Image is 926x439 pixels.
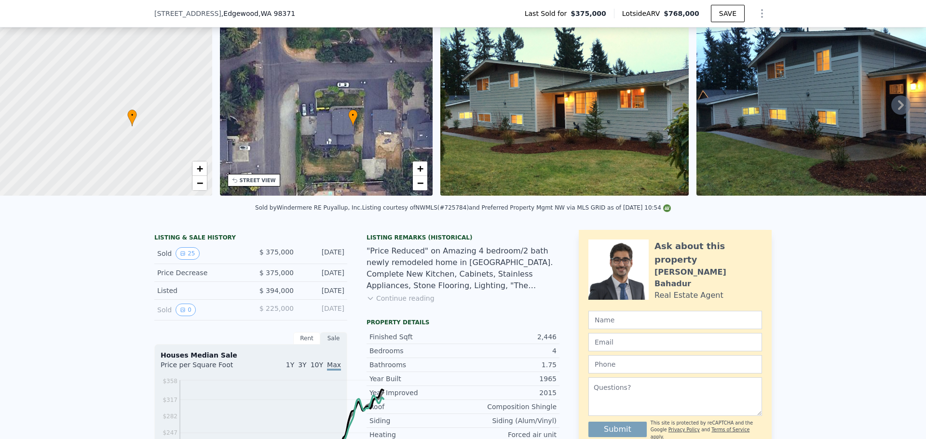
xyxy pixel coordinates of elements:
span: 10Y [311,361,323,369]
button: Show Options [752,4,772,23]
span: − [196,177,203,189]
input: Phone [588,355,762,373]
img: NWMLS Logo [663,204,671,212]
div: Price Decrease [157,268,243,278]
a: Zoom in [413,161,427,176]
div: Real Estate Agent [654,290,723,301]
div: Year Improved [369,388,463,398]
div: Siding (Alum/Vinyl) [463,416,557,426]
div: Houses Median Sale [161,350,341,360]
div: Property details [367,319,559,326]
tspan: $282 [163,413,177,420]
span: 1Y [286,361,294,369]
span: − [417,177,423,189]
span: Last Sold for [525,9,571,18]
a: Zoom out [192,176,207,190]
button: Continue reading [367,293,435,303]
span: , WA 98371 [259,10,295,17]
div: Sale [320,332,347,345]
div: LISTING & SALE HISTORY [154,234,347,243]
div: 2,446 [463,332,557,342]
div: Sold [157,304,243,316]
button: SAVE [711,5,745,22]
div: Rent [293,332,320,345]
div: [PERSON_NAME] Bahadur [654,266,762,290]
div: Listing Remarks (Historical) [367,234,559,241]
div: Price per Square Foot [161,360,251,375]
a: Terms of Service [711,427,749,432]
span: • [127,111,137,120]
div: 2015 [463,388,557,398]
div: Listing courtesy of NWMLS (#725784) and Preferred Property Mgmt NW via MLS GRID as of [DATE] 10:54 [362,204,671,211]
span: + [196,162,203,174]
div: 4 [463,346,557,356]
tspan: $358 [163,378,177,385]
div: Listed [157,286,243,295]
div: Finished Sqft [369,332,463,342]
div: [DATE] [301,268,344,278]
div: Bathrooms [369,360,463,370]
span: Lotside ARV [622,9,664,18]
span: 3Y [298,361,306,369]
div: • [127,109,137,126]
span: • [348,111,358,120]
a: Zoom in [192,161,207,176]
div: Sold [157,247,243,260]
span: , Edgewood [221,9,295,18]
div: Bedrooms [369,346,463,356]
input: Email [588,333,762,351]
div: Roof [369,402,463,412]
div: [DATE] [301,286,344,295]
input: Name [588,311,762,329]
div: "Price Reduced" on Amazing 4 bedroom/2 bath newly remodeled home in [GEOGRAPHIC_DATA]. Complete N... [367,245,559,292]
div: 1965 [463,374,557,384]
div: Ask about this property [654,239,762,266]
tspan: $317 [163,397,177,403]
img: Sale: 123862980 Parcel: 101072546 [440,11,689,196]
span: $ 375,000 [259,269,294,277]
div: STREET VIEW [240,177,276,184]
div: [DATE] [301,304,344,316]
span: $ 225,000 [259,305,294,312]
button: Submit [588,422,647,437]
tspan: $247 [163,429,177,436]
span: + [417,162,423,174]
span: $ 375,000 [259,248,294,256]
span: $768,000 [664,10,699,17]
div: • [348,109,358,126]
span: Max [327,361,341,371]
div: Siding [369,416,463,426]
div: [DATE] [301,247,344,260]
div: Composition Shingle [463,402,557,412]
div: Year Built [369,374,463,384]
a: Privacy Policy [668,427,700,432]
span: [STREET_ADDRESS] [154,9,221,18]
div: 1.75 [463,360,557,370]
button: View historical data [176,304,196,316]
span: $ 394,000 [259,287,294,294]
a: Zoom out [413,176,427,190]
div: Sold by Windermere RE Puyallup, Inc . [255,204,362,211]
button: View historical data [176,247,199,260]
span: $375,000 [571,9,606,18]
